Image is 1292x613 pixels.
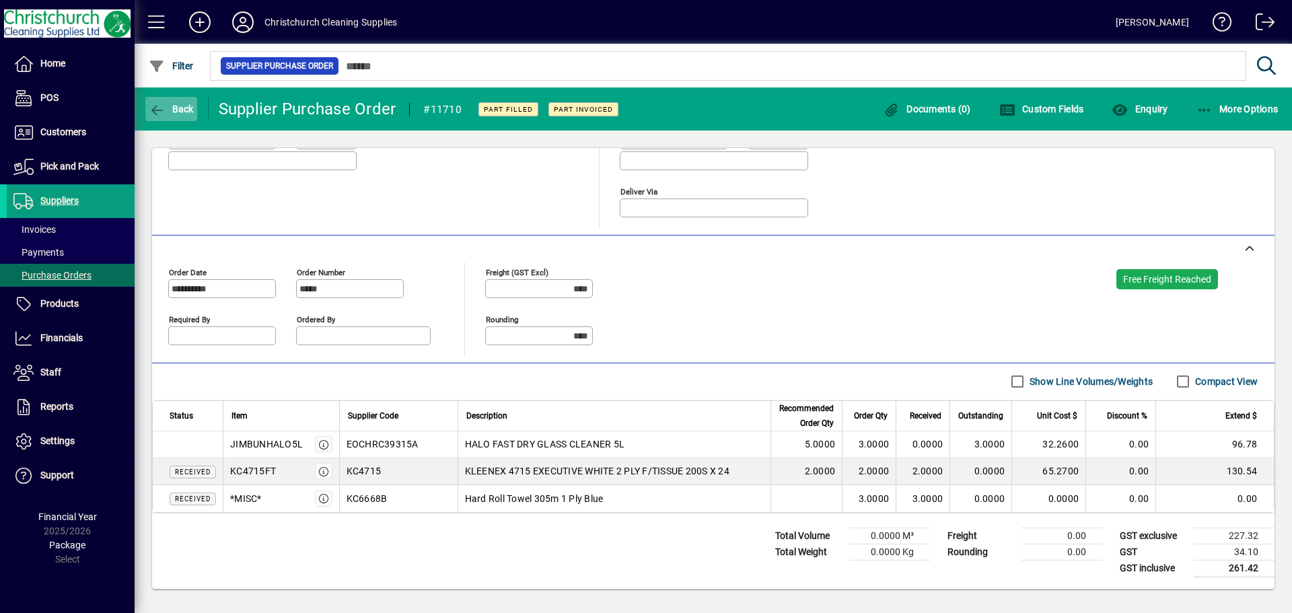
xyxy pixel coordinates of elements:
[7,322,135,355] a: Financials
[7,241,135,264] a: Payments
[13,247,64,258] span: Payments
[1011,431,1085,458] td: 32.2600
[896,458,949,485] td: 2.0000
[999,104,1084,114] span: Custom Fields
[264,11,397,33] div: Christchurch Cleaning Supplies
[169,267,207,277] mat-label: Order date
[40,58,65,69] span: Home
[145,97,197,121] button: Back
[230,464,276,478] div: KC4715FT
[226,59,333,73] span: Supplier Purchase Order
[13,224,56,235] span: Invoices
[949,431,1011,458] td: 3.0000
[949,485,1011,512] td: 0.0000
[40,195,79,206] span: Suppliers
[135,97,209,121] app-page-header-button: Back
[941,528,1021,544] td: Freight
[7,150,135,184] a: Pick and Pack
[221,10,264,34] button: Profile
[49,540,85,550] span: Package
[1108,97,1171,121] button: Enquiry
[40,92,59,103] span: POS
[1112,104,1168,114] span: Enquiry
[896,485,949,512] td: 3.0000
[40,367,61,377] span: Staff
[465,492,604,505] span: Hard Roll Towel 305m 1 Ply Blue
[1246,3,1275,46] a: Logout
[1021,544,1102,560] td: 0.00
[348,408,398,423] span: Supplier Code
[1021,528,1102,544] td: 0.00
[231,408,248,423] span: Item
[1113,560,1194,577] td: GST inclusive
[486,267,548,277] mat-label: Freight (GST excl)
[779,401,834,431] span: Recommended Order Qty
[1085,458,1155,485] td: 0.00
[1155,458,1274,485] td: 130.54
[842,431,896,458] td: 3.0000
[1116,11,1189,33] div: [PERSON_NAME]
[770,431,842,458] td: 5.0000
[40,470,74,480] span: Support
[484,105,533,114] span: Part Filled
[40,401,73,412] span: Reports
[849,528,930,544] td: 0.0000 M³
[219,98,396,120] div: Supplier Purchase Order
[884,104,971,114] span: Documents (0)
[38,511,97,522] span: Financial Year
[1113,544,1194,560] td: GST
[7,47,135,81] a: Home
[1194,544,1275,560] td: 34.10
[169,314,210,324] mat-label: Required by
[297,267,345,277] mat-label: Order number
[996,97,1087,121] button: Custom Fields
[842,458,896,485] td: 2.0000
[7,287,135,321] a: Products
[1196,104,1279,114] span: More Options
[40,332,83,343] span: Financials
[7,218,135,241] a: Invoices
[149,104,194,114] span: Back
[466,408,507,423] span: Description
[1155,431,1274,458] td: 96.78
[297,314,335,324] mat-label: Ordered by
[1203,3,1232,46] a: Knowledge Base
[949,458,1011,485] td: 0.0000
[768,528,849,544] td: Total Volume
[145,54,197,78] button: Filter
[1011,458,1085,485] td: 65.2700
[768,544,849,560] td: Total Weight
[7,356,135,390] a: Staff
[958,408,1003,423] span: Outstanding
[40,298,79,309] span: Products
[13,270,92,281] span: Purchase Orders
[1085,431,1155,458] td: 0.00
[1193,97,1282,121] button: More Options
[910,408,941,423] span: Received
[486,314,518,324] mat-label: Rounding
[1194,560,1275,577] td: 261.42
[1027,375,1153,388] label: Show Line Volumes/Weights
[1155,485,1274,512] td: 0.00
[7,116,135,149] a: Customers
[1192,375,1258,388] label: Compact View
[1037,408,1077,423] span: Unit Cost $
[40,435,75,446] span: Settings
[339,458,458,485] td: KC4715
[149,61,194,71] span: Filter
[7,264,135,287] a: Purchase Orders
[175,468,211,476] span: Received
[178,10,221,34] button: Add
[1107,408,1147,423] span: Discount %
[1194,528,1275,544] td: 227.32
[7,425,135,458] a: Settings
[465,464,729,478] span: KLEENEX 4715 EXECUTIVE WHITE 2 PLY F/TISSUE 200S X 24
[7,390,135,424] a: Reports
[1113,528,1194,544] td: GST exclusive
[554,105,613,114] span: Part Invoiced
[7,459,135,493] a: Support
[941,544,1021,560] td: Rounding
[770,458,842,485] td: 2.0000
[1225,408,1257,423] span: Extend $
[842,485,896,512] td: 3.0000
